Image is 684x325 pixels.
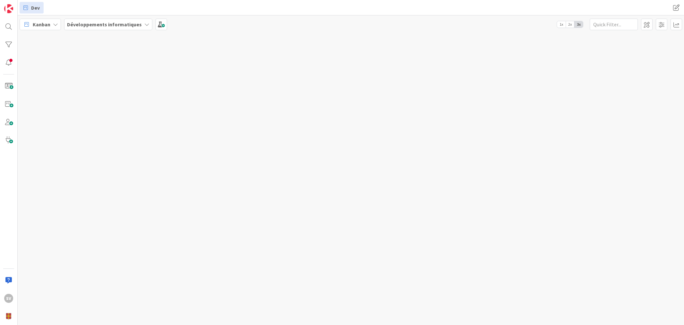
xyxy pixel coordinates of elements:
[4,312,13,321] img: avatar
[566,21,574,28] span: 2x
[590,19,638,30] input: Quick Filter...
[67,21,142,28] b: Développements informatiques
[557,21,566,28] span: 1x
[20,2,44,13] a: Dev
[574,21,583,28] span: 3x
[4,294,13,303] div: SV
[33,21,50,28] span: Kanban
[31,4,40,12] span: Dev
[4,4,13,13] img: Visit kanbanzone.com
